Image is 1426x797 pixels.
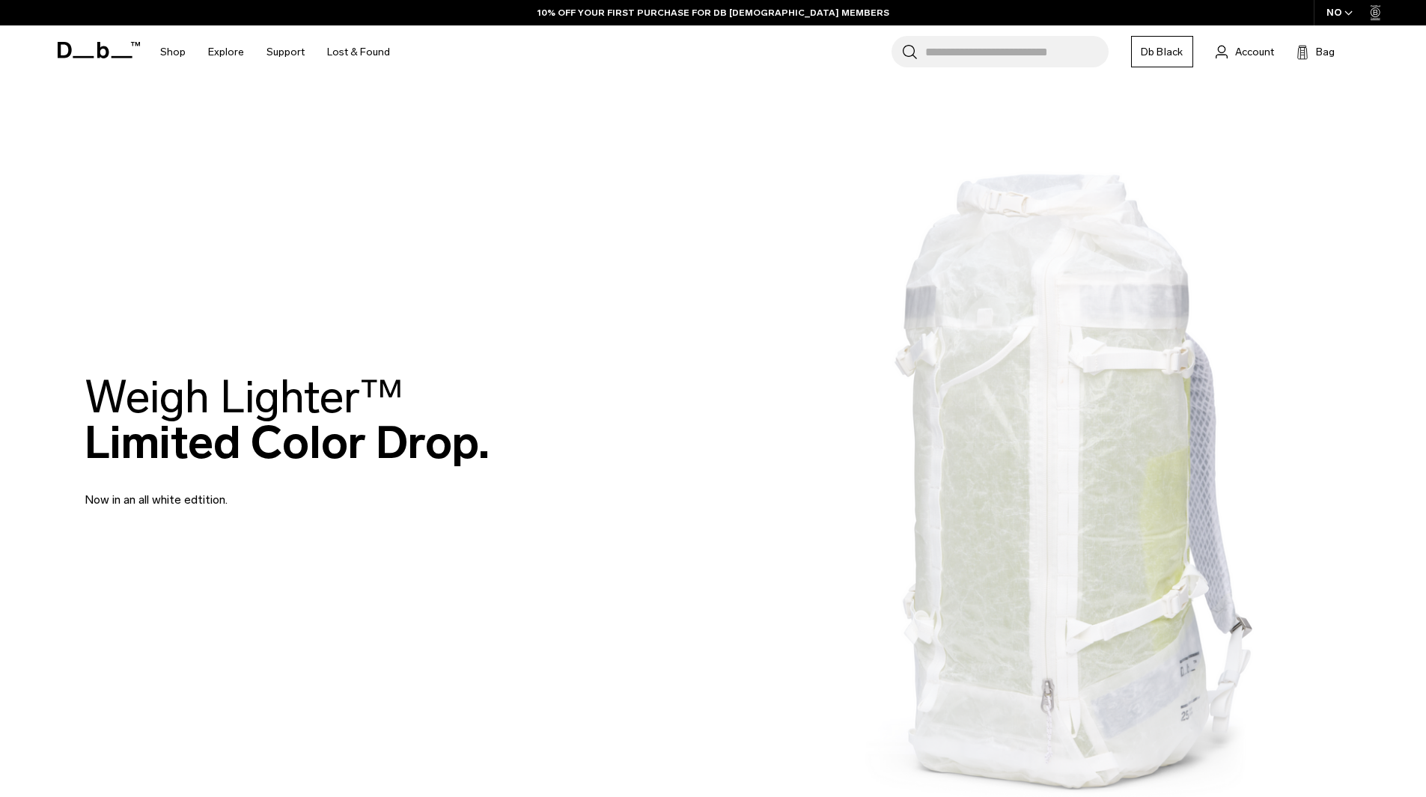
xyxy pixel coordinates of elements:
nav: Main Navigation [149,25,401,79]
a: Db Black [1131,36,1193,67]
a: Explore [208,25,244,79]
a: Account [1216,43,1274,61]
a: Shop [160,25,186,79]
a: 10% OFF YOUR FIRST PURCHASE FOR DB [DEMOGRAPHIC_DATA] MEMBERS [537,6,889,19]
p: Now in an all white edtition. [85,473,444,509]
h2: Limited Color Drop. [85,374,490,465]
button: Bag [1296,43,1335,61]
span: Weigh Lighter™ [85,370,403,424]
span: Bag [1316,44,1335,60]
span: Account [1235,44,1274,60]
a: Support [266,25,305,79]
a: Lost & Found [327,25,390,79]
